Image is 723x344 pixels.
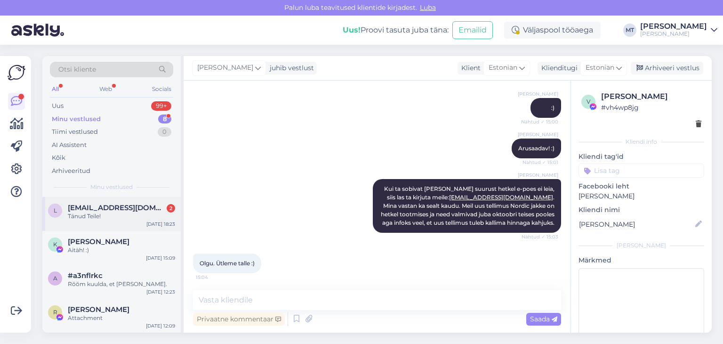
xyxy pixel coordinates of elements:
p: Kliendi tag'id [578,152,704,162]
div: Väljaspool tööaega [504,22,601,39]
span: Nähtud ✓ 15:03 [522,233,558,240]
div: Minu vestlused [52,115,101,124]
div: Tänud Teile! [68,212,175,221]
div: Privaatne kommentaar [193,313,285,326]
span: Minu vestlused [90,183,133,191]
span: Kui ta sobivat [PERSON_NAME] suurust hetkel e-poes ei leia, siis las ta kirjuta meile: . Mina vas... [381,185,556,226]
div: [PERSON_NAME] [640,30,707,38]
div: [DATE] 18:23 [146,221,175,228]
div: Proovi tasuta juba täna: [343,25,449,36]
div: Attachment [68,314,175,322]
span: [PERSON_NAME] [197,63,253,73]
div: Tiimi vestlused [52,127,98,137]
span: Estonian [586,63,614,73]
div: Arhiveeritud [52,166,90,176]
span: 15:04 [196,274,231,281]
input: Lisa nimi [579,219,693,229]
span: [PERSON_NAME] [518,131,558,138]
span: Olgu. Ütleme talle :) [200,260,255,267]
div: # vh4wp8jg [601,102,701,113]
div: Klienditugi [538,63,578,73]
span: K [53,241,57,248]
span: Estonian [489,63,517,73]
span: Ringo Voosalu [68,305,129,314]
span: [PERSON_NAME] [518,90,558,98]
span: #a3nflrkc [68,271,103,280]
div: Aitäh! :) [68,246,175,254]
span: Luba [417,3,439,12]
div: [DATE] 15:09 [146,254,175,262]
div: juhib vestlust [266,63,314,73]
span: Saada [530,315,557,323]
a: [PERSON_NAME][PERSON_NAME] [640,23,717,38]
span: Nähtud ✓ 15:01 [522,159,558,166]
p: Facebooki leht [578,181,704,191]
input: Lisa tag [578,164,704,178]
p: [PERSON_NAME] [578,191,704,201]
span: Nähtud ✓ 15:00 [521,118,558,125]
span: v [586,98,590,105]
b: Uus! [343,25,361,34]
img: Askly Logo [8,64,25,82]
a: [EMAIL_ADDRESS][DOMAIN_NAME] [449,194,553,201]
span: [PERSON_NAME] [518,172,558,179]
span: Kadri Viirand [68,238,129,246]
div: Rõõm kuulda, et [PERSON_NAME]. [68,280,175,288]
div: Kõik [52,153,65,163]
div: All [50,83,61,95]
div: Arhiveeri vestlus [631,62,703,74]
div: Uus [52,101,64,111]
p: Märkmed [578,255,704,265]
span: a [53,275,57,282]
span: liin.triin@gmail.com [68,204,166,212]
span: Otsi kliente [58,65,96,74]
span: R [53,309,57,316]
div: 2 [167,204,175,213]
span: l [54,207,57,214]
div: [DATE] 12:09 [146,322,175,329]
p: Kliendi nimi [578,205,704,215]
span: :) [551,104,554,111]
div: [PERSON_NAME] [578,241,704,250]
button: Emailid [452,21,493,39]
div: Web [97,83,114,95]
div: 99+ [151,101,171,111]
div: [PERSON_NAME] [601,91,701,102]
div: MT [623,24,636,37]
div: 8 [158,115,171,124]
div: AI Assistent [52,140,87,150]
div: 0 [158,127,171,137]
span: Arusaadav! :) [518,145,554,152]
div: Socials [150,83,173,95]
div: [DATE] 12:23 [146,288,175,295]
div: Kliendi info [578,138,704,146]
div: Klient [458,63,481,73]
div: [PERSON_NAME] [640,23,707,30]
